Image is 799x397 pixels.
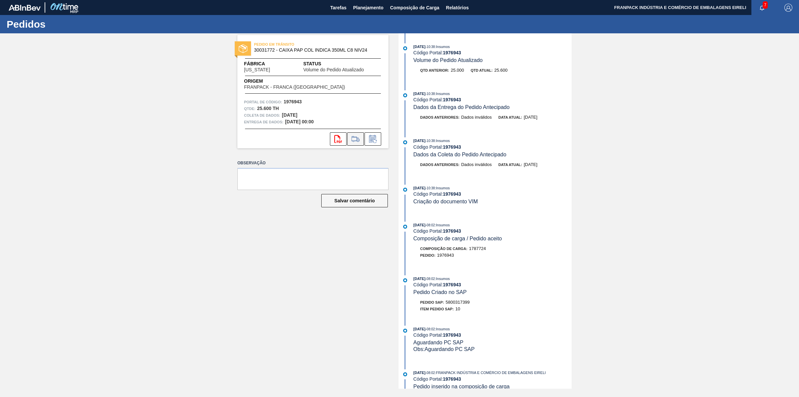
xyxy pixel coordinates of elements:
[257,106,279,111] font: 25.600 TH
[244,61,265,66] font: Fábrica
[254,107,256,111] font: :
[436,277,450,281] font: Insumos
[244,78,263,84] font: Origem
[321,194,388,207] button: Salvar comentário
[413,97,443,102] font: Código Portal:
[413,277,425,281] font: [DATE]
[426,223,435,227] font: 08:02
[353,5,384,10] font: Planejamento
[244,100,282,104] font: Portal de Código:
[466,247,467,251] font: :
[435,327,436,331] font: :
[426,92,435,96] font: 10:38
[524,162,537,167] font: [DATE]
[413,92,425,96] font: [DATE]
[330,5,347,10] font: Tarefas
[403,278,407,282] img: atual
[436,139,450,143] font: Insumos
[244,84,345,90] font: FRANPACK - FRANCA ([GEOGRAPHIC_DATA])
[334,198,375,203] font: Salvar comentário
[403,93,407,97] img: atual
[443,376,461,382] font: 1976943
[443,50,461,55] font: 1976943
[303,61,321,66] font: Status
[764,3,766,7] font: 7
[436,92,450,96] font: Insumos
[443,144,461,150] font: 1976943
[254,48,375,53] span: 30031772 - CAIXA PAP COL INDICA 350ML C8 NIV24
[751,3,773,12] button: Notificações
[239,44,247,53] img: status
[303,67,364,72] font: Volume do Pedido Atualizado
[436,223,450,227] font: Insumos
[435,371,436,375] font: :
[413,327,425,331] font: [DATE]
[403,225,407,229] img: atual
[446,300,470,305] font: 5800317399
[244,107,254,111] font: Qtde
[413,57,483,63] font: Volume do Pedido Atualizado
[437,253,454,258] font: 1976943
[425,92,426,96] font: -
[425,327,426,331] font: -
[413,332,443,338] font: Código Portal:
[413,104,510,110] font: Dados da Entrega do Pedido Antecipado
[443,282,461,287] font: 1976943
[435,139,436,143] font: :
[434,253,435,257] font: :
[403,329,407,333] img: atual
[282,112,297,118] font: [DATE]
[9,5,41,11] img: TNhmsLtSVTkK8tSr43FrP2fwEKptu5GPRR3wAAAABJRU5ErkJggg==
[330,132,347,146] div: Abrir arquivo PDF
[784,4,792,12] img: Sair
[403,140,407,144] img: atual
[435,45,436,49] font: :
[436,186,450,190] font: Insumos
[413,376,443,382] font: Código Portal:
[451,68,464,73] font: 25.000
[237,161,266,165] font: Observação
[7,19,46,30] font: Pedidos
[365,132,381,146] div: Informar alteração no pedido
[347,132,364,146] div: Ir para Composição de Carga
[436,327,450,331] font: Insumos
[413,50,443,55] font: Código Portal:
[420,307,454,311] font: Item pedido SAP:
[420,163,459,167] font: Dados anteriores:
[403,372,407,376] img: atual
[494,68,508,73] font: 25.600
[435,186,436,190] font: :
[413,346,425,352] font: Obs:
[425,186,426,190] font: -
[413,139,425,143] font: [DATE]
[420,68,449,72] font: Qtd anterior:
[413,223,425,227] font: [DATE]
[254,47,367,53] font: 30031772 - CAIXA PAP COL INDICA 350ML C8 NIV24
[425,371,426,375] font: -
[443,191,461,197] font: 1976943
[244,120,283,124] font: Entrega de dados:
[413,45,425,49] font: [DATE]
[413,340,463,345] font: Aguardando PC SAP
[413,186,425,190] font: [DATE]
[284,99,302,104] font: 1976943
[413,384,510,389] font: Pedido inserido na composição de carga
[413,152,506,157] font: Dados da Coleta do Pedido Antecipado
[413,144,443,150] font: Código Portal:
[285,119,314,124] font: [DATE] 00:00
[461,115,492,120] font: Dados inválidos
[413,228,443,234] font: Código Portal:
[426,45,435,49] font: 10:38
[425,45,426,49] font: -
[435,277,436,281] font: :
[455,306,460,311] font: 10
[403,188,407,192] img: atual
[244,67,270,72] font: [US_STATE]
[443,332,461,338] font: 1976943
[413,236,502,241] font: Composição de carga / Pedido aceito
[498,115,522,119] font: Data atual:
[469,246,486,251] font: 1787724
[524,115,537,120] font: [DATE]
[403,46,407,50] img: atual
[420,247,466,251] font: Composição de Carga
